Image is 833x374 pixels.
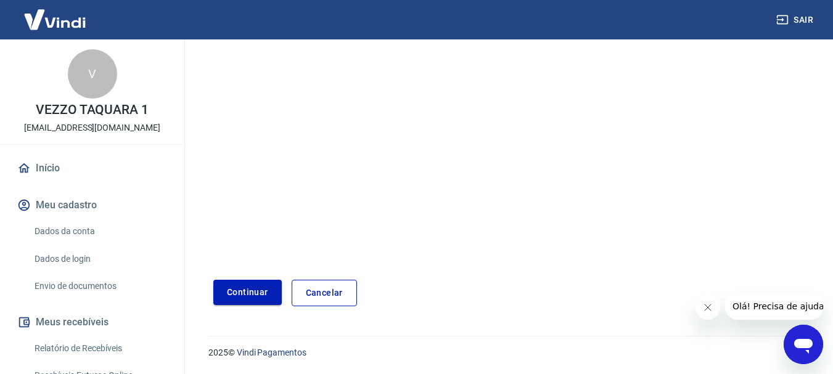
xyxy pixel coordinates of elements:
a: Vindi Pagamentos [237,348,306,357]
a: Dados da conta [30,219,170,244]
div: V [68,49,117,99]
img: Vindi [15,1,95,38]
p: 2025 © [208,346,803,359]
button: Meus recebíveis [15,309,170,336]
button: Sair [774,9,818,31]
iframe: Mensagem da empresa [725,293,823,320]
button: Continuar [213,280,282,305]
button: Meu cadastro [15,192,170,219]
a: Dados de login [30,246,170,272]
p: VEZZO TAQUARA 1 [36,104,149,116]
a: Início [15,155,170,182]
iframe: Fechar mensagem [696,295,720,320]
a: Relatório de Recebíveis [30,336,170,361]
span: Olá! Precisa de ajuda? [7,9,104,18]
a: Cancelar [292,280,357,306]
iframe: Botão para abrir a janela de mensagens [784,325,823,364]
p: [EMAIL_ADDRESS][DOMAIN_NAME] [24,121,160,134]
a: Envio de documentos [30,274,170,299]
